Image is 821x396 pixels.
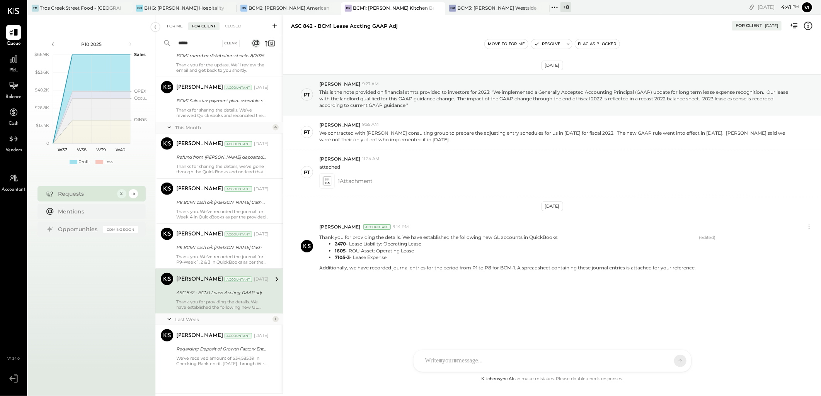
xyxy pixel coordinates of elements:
[319,130,790,143] p: We contracted with [PERSON_NAME] consulting group to prepare the adjusting entry schedules for us...
[699,235,715,271] span: (edited)
[748,3,756,11] div: copy link
[5,94,22,101] span: Balance
[176,299,269,310] div: Thank you for providing the details. We have established the following new GL accounts in QuickBo...
[58,225,99,233] div: Opportunities
[0,105,27,127] a: Cash
[335,254,350,260] strong: 7105-3
[225,141,252,147] div: Accountant
[225,277,252,282] div: Accountant
[134,117,146,122] text: Labor
[58,190,113,198] div: Requests
[59,41,124,47] div: P10 2025
[765,23,778,29] div: [DATE]
[176,107,269,118] div: Thanks for sharing the details. We’ve reviewed QuickBooks and reconciled the balance as of [DATE]...
[0,132,27,154] a: Vendors
[176,244,266,251] div: P9 BCM1 cash o/s [PERSON_NAME] Cash
[46,140,49,146] text: 0
[134,88,146,94] text: OPEX
[35,105,49,110] text: $26.8K
[335,254,696,261] li: - Lease Expense
[2,186,26,193] span: Accountant
[363,224,391,230] div: Accountant
[78,159,90,165] div: Profit
[304,129,310,136] div: PT
[176,355,269,366] div: We've received amount of $34,585.39 in Checking Bank on dt: [DATE] through Wire transfer from Gro...
[335,248,346,254] strong: 1605
[176,140,223,148] div: [PERSON_NAME]
[163,22,187,30] div: For Me
[304,91,310,98] div: PT
[254,231,269,237] div: [DATE]
[40,5,121,11] div: Tros Greek Street Food - [GEOGRAPHIC_DATA]
[176,332,223,340] div: [PERSON_NAME]
[176,345,266,353] div: Regarding Deposit of Growth Factory Enterprise LLC
[221,22,245,30] div: Closed
[335,241,346,247] strong: 2470
[176,209,269,220] div: Thank you. We’ve recorded the journal for Week 4 in QuickBooks as per the provided document, and ...
[35,87,49,93] text: $40.2K
[542,201,563,211] div: [DATE]
[736,23,762,29] div: For Client
[32,5,39,12] div: TG
[116,147,125,152] text: W40
[319,156,360,162] span: [PERSON_NAME]
[0,171,27,193] a: Accountant
[254,85,269,91] div: [DATE]
[335,240,696,247] li: - Lease Liability: Operating Lease
[353,5,434,11] div: BCM1: [PERSON_NAME] Kitchen Bar Market
[129,189,138,198] div: 15
[319,81,360,87] span: [PERSON_NAME]
[449,5,456,12] div: BR
[77,147,87,152] text: W38
[5,147,22,154] span: Vendors
[542,61,563,70] div: [DATE]
[175,316,271,323] div: Last Week
[104,159,113,165] div: Loss
[176,153,266,161] div: Refund from [PERSON_NAME] deposited [DATE]
[7,41,21,47] span: Queue
[175,124,271,131] div: This Month
[319,223,360,230] span: [PERSON_NAME]
[176,164,269,174] div: Thanks for sharing the details, we've gone through the QuickBooks and noticed that we've also rec...
[176,276,223,283] div: [PERSON_NAME]
[758,3,799,11] div: [DATE]
[58,208,134,215] div: Mentions
[144,5,225,11] div: BHG: [PERSON_NAME] Hospitality Group, LLC
[304,169,310,176] div: PT
[188,22,220,30] div: For Client
[273,124,279,130] div: 4
[338,173,373,189] span: 1 Attachment
[362,122,379,128] span: 9:55 AM
[134,52,146,57] text: Sales
[58,147,67,152] text: W37
[560,2,571,12] div: + 8
[9,67,18,74] span: P&L
[362,81,379,87] span: 9:27 AM
[249,5,329,11] div: BCM2: [PERSON_NAME] American Cooking
[136,5,143,12] div: BB
[319,234,696,271] p: Thank you for providing the details. We have established the following new GL accounts in QuickBo...
[254,186,269,192] div: [DATE]
[36,123,49,128] text: $13.4K
[254,276,269,283] div: [DATE]
[801,1,813,14] button: Vi
[117,189,126,198] div: 2
[319,89,790,108] p: This is the note provided on financial stmts provided to investors for 2023: "We implemented a Ge...
[254,141,269,147] div: [DATE]
[240,5,247,12] div: BS
[393,224,409,230] span: 9:14 PM
[291,22,398,30] div: ASC 842 - BCM1 Lease Accting GAAP adj
[176,97,266,105] div: BCM1 Sales tax payment plan- schedule of payments
[96,147,106,152] text: W39
[35,69,49,75] text: $53.6K
[457,5,538,11] div: BCM3: [PERSON_NAME] Westside Grill
[176,230,223,238] div: [PERSON_NAME]
[345,5,352,12] div: BR
[0,52,27,74] a: P&L
[134,95,147,101] text: Occu...
[176,289,266,296] div: ASC 842 - BCM1 Lease Accting GAAP adj
[273,316,279,322] div: 1
[335,247,696,254] li: - ROU Asset: Operating Lease
[9,120,19,127] span: Cash
[176,185,223,193] div: [PERSON_NAME]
